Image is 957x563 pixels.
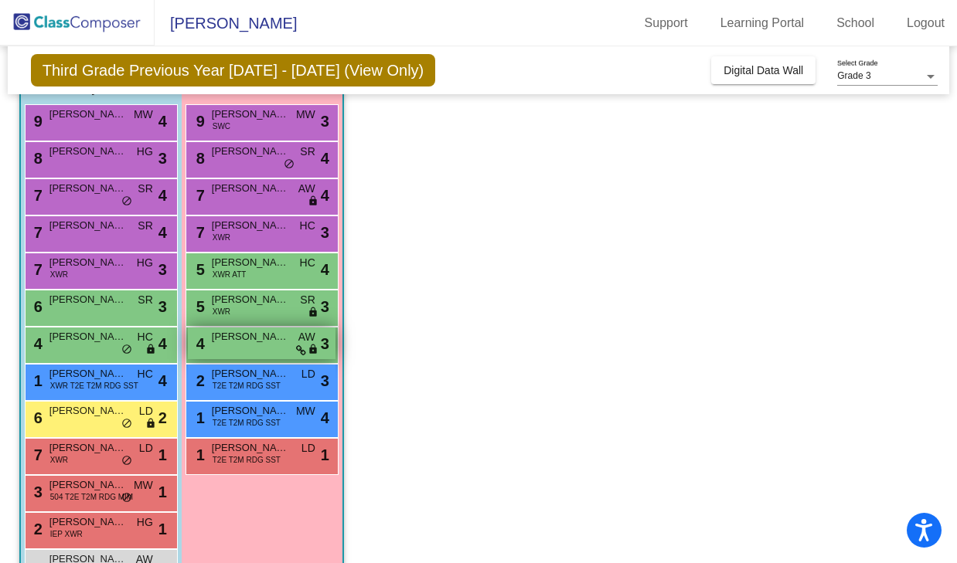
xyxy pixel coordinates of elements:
[49,514,127,530] span: [PERSON_NAME]
[298,329,315,345] span: AW
[155,11,297,36] span: [PERSON_NAME]
[300,144,315,160] span: SR
[49,477,127,493] span: [PERSON_NAME]
[192,446,205,463] span: 1
[192,298,205,315] span: 5
[724,64,803,76] span: Digital Data Wall
[49,255,127,270] span: [PERSON_NAME]
[212,255,289,270] span: [PERSON_NAME]
[192,409,205,426] span: 1
[192,187,205,204] span: 7
[134,107,153,123] span: MW
[145,418,156,430] span: lock
[308,344,318,356] span: lock
[158,369,167,392] span: 4
[158,406,167,429] span: 2
[30,298,43,315] span: 6
[31,54,436,86] span: Third Grade Previous Year [DATE] - [DATE] (View Only)
[192,261,205,278] span: 5
[192,372,205,389] span: 2
[139,403,153,419] span: LD
[192,150,205,167] span: 8
[137,144,153,160] span: HG
[30,187,43,204] span: 7
[212,218,289,233] span: [PERSON_NAME]
[49,218,127,233] span: [PERSON_NAME]
[301,440,315,456] span: LD
[138,181,152,197] span: SR
[137,255,153,271] span: HG
[138,366,153,382] span: HC
[30,446,43,463] span: 7
[837,70,870,81] span: Grade 3
[158,517,167,541] span: 1
[121,418,132,430] span: do_not_disturb_alt
[213,306,230,317] span: XWR
[212,440,289,456] span: [PERSON_NAME]
[213,120,230,132] span: SWC
[30,150,43,167] span: 8
[30,224,43,241] span: 7
[49,181,127,196] span: [PERSON_NAME]
[139,440,153,456] span: LD
[213,232,230,243] span: XWR
[138,218,152,234] span: SR
[284,158,295,171] span: do_not_disturb_alt
[49,107,127,122] span: [PERSON_NAME]
[30,409,43,426] span: 6
[158,443,167,466] span: 1
[192,224,205,241] span: 7
[321,406,329,429] span: 4
[30,521,43,538] span: 2
[321,184,329,207] span: 4
[50,528,83,540] span: IEP XWR
[30,261,43,278] span: 7
[708,11,817,36] a: Learning Portal
[308,195,318,208] span: lock
[30,372,43,389] span: 1
[121,455,132,467] span: do_not_disturb_alt
[49,329,127,344] span: [PERSON_NAME]
[212,366,289,382] span: [PERSON_NAME]
[300,292,315,308] span: SR
[824,11,887,36] a: School
[145,344,156,356] span: lock
[321,332,329,355] span: 3
[212,181,289,196] span: [PERSON_NAME]
[192,335,205,352] span: 4
[212,292,289,307] span: [PERSON_NAME]
[121,195,132,208] span: do_not_disturb_alt
[321,369,329,392] span: 3
[212,403,289,419] span: [PERSON_NAME] [PERSON_NAME]
[213,269,247,280] span: XWR ATT
[158,258,167,281] span: 3
[298,181,315,197] span: AW
[158,184,167,207] span: 4
[49,144,127,159] span: [PERSON_NAME]
[296,107,315,123] span: MW
[212,107,289,122] span: [PERSON_NAME]
[50,380,138,392] span: XWR T2E T2M RDG SST
[158,110,167,133] span: 4
[192,113,205,130] span: 9
[30,335,43,352] span: 4
[158,332,167,355] span: 4
[301,366,315,382] span: LD
[321,443,329,466] span: 1
[213,417,281,429] span: T2E T2M RDG SST
[50,269,68,280] span: XWR
[138,292,152,308] span: SR
[300,218,315,234] span: HC
[121,344,132,356] span: do_not_disturb_alt
[300,255,315,271] span: HC
[321,221,329,244] span: 3
[711,56,816,84] button: Digital Data Wall
[321,295,329,318] span: 3
[213,380,281,392] span: T2E T2M RDG SST
[138,329,153,345] span: HC
[321,147,329,170] span: 4
[30,483,43,500] span: 3
[213,454,281,466] span: T2E T2M RDG SST
[158,221,167,244] span: 4
[121,492,132,504] span: do_not_disturb_alt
